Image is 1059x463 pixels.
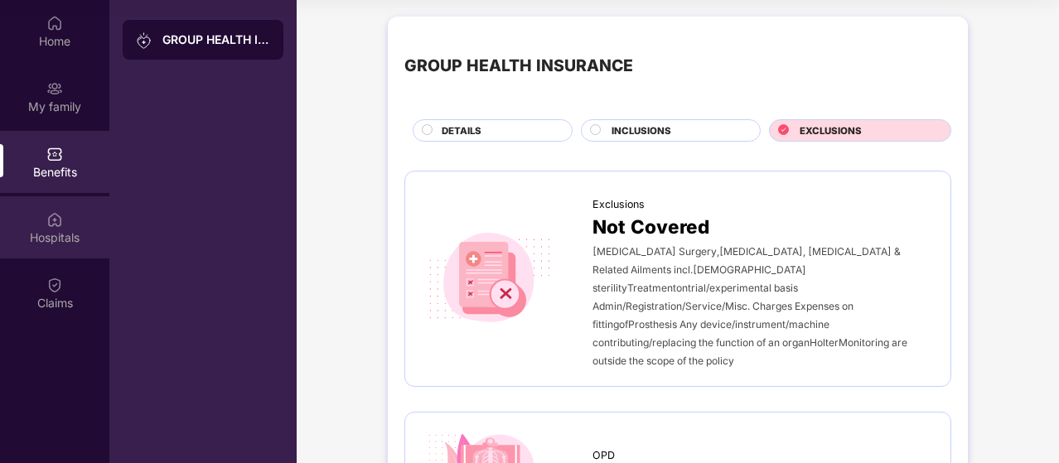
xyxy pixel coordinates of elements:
span: Exclusions [592,196,645,213]
span: EXCLUSIONS [800,123,862,138]
div: GROUP HEALTH INSURANCE [162,31,270,48]
img: svg+xml;base64,PHN2ZyBpZD0iQ2xhaW0iIHhtbG5zPSJodHRwOi8vd3d3LnczLm9yZy8yMDAwL3N2ZyIgd2lkdGg9IjIwIi... [46,277,63,293]
img: svg+xml;base64,PHN2ZyB3aWR0aD0iMjAiIGhlaWdodD0iMjAiIHZpZXdCb3g9IjAgMCAyMCAyMCIgZmlsbD0ibm9uZSIgeG... [46,80,63,97]
span: DETAILS [442,123,481,138]
span: [MEDICAL_DATA] Surgery,[MEDICAL_DATA], [MEDICAL_DATA] & Related Ailments incl.[DEMOGRAPHIC_DATA] ... [592,245,907,367]
img: icon [422,232,556,326]
img: svg+xml;base64,PHN2ZyBpZD0iSG9tZSIgeG1sbnM9Imh0dHA6Ly93d3cudzMub3JnLzIwMDAvc3ZnIiB3aWR0aD0iMjAiIG... [46,15,63,31]
div: GROUP HEALTH INSURANCE [404,53,633,79]
img: svg+xml;base64,PHN2ZyB3aWR0aD0iMjAiIGhlaWdodD0iMjAiIHZpZXdCb3g9IjAgMCAyMCAyMCIgZmlsbD0ibm9uZSIgeG... [136,32,152,49]
img: svg+xml;base64,PHN2ZyBpZD0iSG9zcGl0YWxzIiB4bWxucz0iaHR0cDovL3d3dy53My5vcmcvMjAwMC9zdmciIHdpZHRoPS... [46,211,63,228]
span: Not Covered [592,212,709,241]
img: svg+xml;base64,PHN2ZyBpZD0iQmVuZWZpdHMiIHhtbG5zPSJodHRwOi8vd3d3LnczLm9yZy8yMDAwL3N2ZyIgd2lkdGg9Ij... [46,146,63,162]
span: INCLUSIONS [612,123,671,138]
